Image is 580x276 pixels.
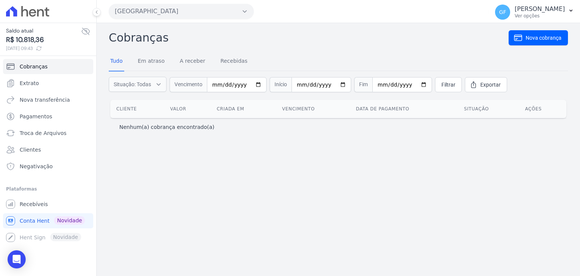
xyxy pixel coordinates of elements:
[441,81,455,88] span: Filtrar
[20,163,53,170] span: Negativação
[458,100,519,118] th: Situação
[6,185,90,194] div: Plataformas
[3,76,93,91] a: Extrato
[3,109,93,124] a: Pagamentos
[526,34,561,42] span: Nova cobrança
[435,77,462,92] a: Filtrar
[6,27,81,35] span: Saldo atual
[509,30,568,45] a: Nova cobrança
[136,52,166,71] a: Em atraso
[219,52,249,71] a: Recebidas
[54,216,85,225] span: Novidade
[3,92,93,107] a: Nova transferência
[489,2,580,23] button: GF [PERSON_NAME] Ver opções
[515,13,565,19] p: Ver opções
[170,77,207,92] span: Vencimento
[109,52,124,71] a: Tudo
[465,77,507,92] a: Exportar
[109,29,509,46] h2: Cobranças
[20,63,48,70] span: Cobranças
[3,126,93,141] a: Troca de Arquivos
[6,59,90,245] nav: Sidebar
[109,77,167,92] button: Situação: Todas
[354,77,372,92] span: Fim
[6,35,81,45] span: R$ 10.818,36
[480,81,501,88] span: Exportar
[270,77,292,92] span: Início
[109,4,254,19] button: [GEOGRAPHIC_DATA]
[178,52,207,71] a: A receber
[119,123,214,131] p: Nenhum(a) cobrança encontrado(a)
[499,9,506,15] span: GF
[20,129,66,137] span: Troca de Arquivos
[20,79,39,87] span: Extrato
[211,100,276,118] th: Criada em
[164,100,211,118] th: Valor
[3,142,93,157] a: Clientes
[20,217,49,225] span: Conta Hent
[3,59,93,74] a: Cobranças
[20,200,48,208] span: Recebíveis
[3,159,93,174] a: Negativação
[20,146,41,154] span: Clientes
[3,213,93,228] a: Conta Hent Novidade
[515,5,565,13] p: [PERSON_NAME]
[20,113,52,120] span: Pagamentos
[20,96,70,104] span: Nova transferência
[519,100,566,118] th: Ações
[110,100,164,118] th: Cliente
[6,45,81,52] span: [DATE] 09:43
[114,81,151,88] span: Situação: Todas
[3,197,93,212] a: Recebíveis
[276,100,350,118] th: Vencimento
[8,250,26,268] div: Open Intercom Messenger
[350,100,458,118] th: Data de pagamento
